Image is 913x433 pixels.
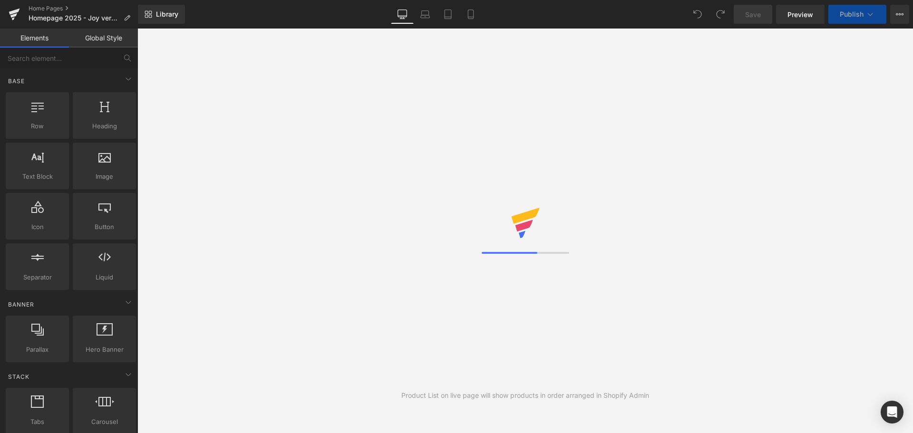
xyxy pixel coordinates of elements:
div: Open Intercom Messenger [881,401,903,423]
span: Save [745,10,761,19]
a: Desktop [391,5,414,24]
a: Preview [776,5,825,24]
button: More [890,5,909,24]
span: Heading [76,121,133,131]
a: Home Pages [29,5,138,12]
span: Publish [840,10,864,18]
span: Carousel [76,417,133,427]
span: Liquid [76,272,133,282]
button: Undo [688,5,707,24]
button: Redo [711,5,730,24]
span: Text Block [9,172,66,182]
a: Global Style [69,29,138,48]
span: Base [7,77,26,86]
a: Laptop [414,5,437,24]
span: Library [156,10,178,19]
span: Homepage 2025 - Joy version [29,14,120,22]
div: Product List on live page will show products in order arranged in Shopify Admin [401,390,649,401]
span: Preview [787,10,813,19]
span: Button [76,222,133,232]
span: Image [76,172,133,182]
span: Icon [9,222,66,232]
a: New Library [138,5,185,24]
a: Mobile [459,5,482,24]
button: Publish [828,5,886,24]
span: Separator [9,272,66,282]
span: Parallax [9,345,66,355]
span: Row [9,121,66,131]
a: Tablet [437,5,459,24]
span: Tabs [9,417,66,427]
span: Banner [7,300,35,309]
span: Stack [7,372,30,381]
span: Hero Banner [76,345,133,355]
